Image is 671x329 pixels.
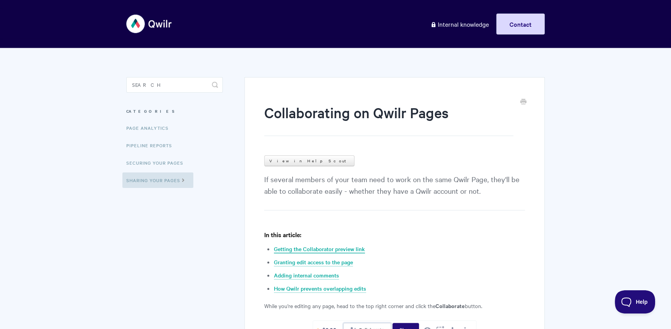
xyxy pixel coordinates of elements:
[264,173,525,210] p: If several members of your team need to work on the same Qwilr Page, they'll be able to collabora...
[435,301,465,310] strong: Collaborate
[274,258,353,267] a: Granting edit access to the page
[615,290,656,313] iframe: Toggle Customer Support
[425,14,495,34] a: Internal knowledge
[264,230,301,239] strong: In this article:
[264,103,513,136] h1: Collaborating on Qwilr Pages
[274,284,366,293] a: How Qwilr prevents overlapping edits
[274,271,339,280] a: Adding internal comments
[126,155,189,171] a: Securing Your Pages
[122,172,193,188] a: Sharing Your Pages
[126,138,178,153] a: Pipeline reports
[264,301,525,310] p: While you're editing any page, head to the top right corner and click the button.
[520,98,526,107] a: Print this Article
[264,155,354,166] a: View in Help Scout
[126,77,223,93] input: Search
[126,120,174,136] a: Page Analytics
[126,104,223,118] h3: Categories
[274,245,365,253] a: Getting the Collaborator preview link
[126,9,172,38] img: Qwilr Help Center
[496,14,545,34] a: Contact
